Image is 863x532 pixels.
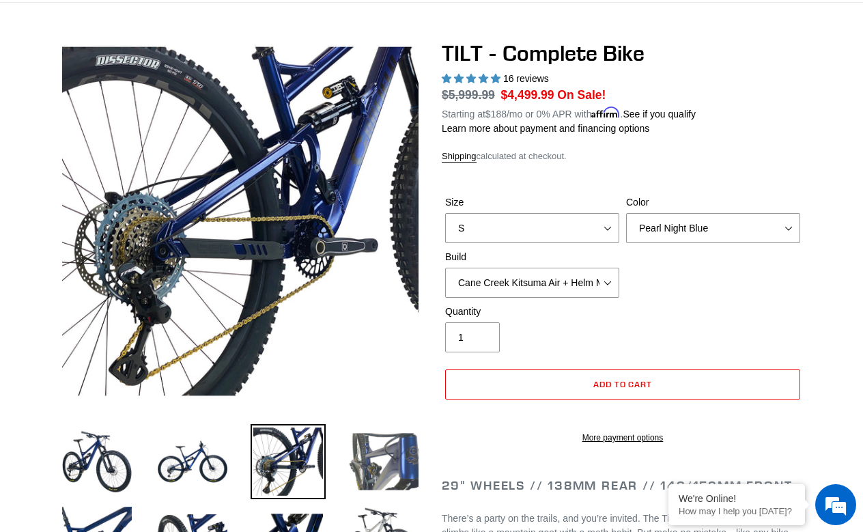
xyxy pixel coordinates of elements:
img: d_696896380_company_1647369064580_696896380 [44,68,78,102]
h1: TILT - Complete Bike [442,40,804,66]
span: We're online! [79,172,188,310]
div: Chat with us now [91,76,250,94]
div: We're Online! [679,493,795,504]
a: Learn more about payment and financing options [442,123,649,134]
label: Size [445,195,619,210]
img: Load image into Gallery viewer, TILT - Complete Bike [59,424,135,499]
a: More payment options [445,432,800,444]
span: Affirm [591,107,620,118]
p: How may I help you today? [679,506,795,516]
label: Quantity [445,305,619,319]
s: $5,999.99 [442,88,495,102]
button: Add to cart [445,369,800,400]
img: Load image into Gallery viewer, TILT - Complete Bike [346,424,421,499]
span: 16 reviews [503,73,549,84]
a: Shipping [442,151,477,163]
label: Build [445,250,619,264]
span: $188 [485,109,507,120]
div: calculated at checkout. [442,150,804,163]
span: Add to cart [593,379,653,389]
span: 5.00 stars [442,73,503,84]
textarea: Type your message and hit 'Enter' [7,373,260,421]
h2: 29" Wheels // 138mm Rear // 140/150mm Front [442,478,804,493]
img: Load image into Gallery viewer, TILT - Complete Bike [155,424,230,499]
div: Navigation go back [15,75,36,96]
a: See if you qualify - Learn more about Affirm Financing (opens in modal) [623,109,696,120]
span: $4,499.99 [501,88,554,102]
img: Load image into Gallery viewer, TILT - Complete Bike [251,424,326,499]
span: On Sale! [557,86,606,104]
label: Color [626,195,800,210]
p: Starting at /mo or 0% APR with . [442,104,696,122]
div: Minimize live chat window [224,7,257,40]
